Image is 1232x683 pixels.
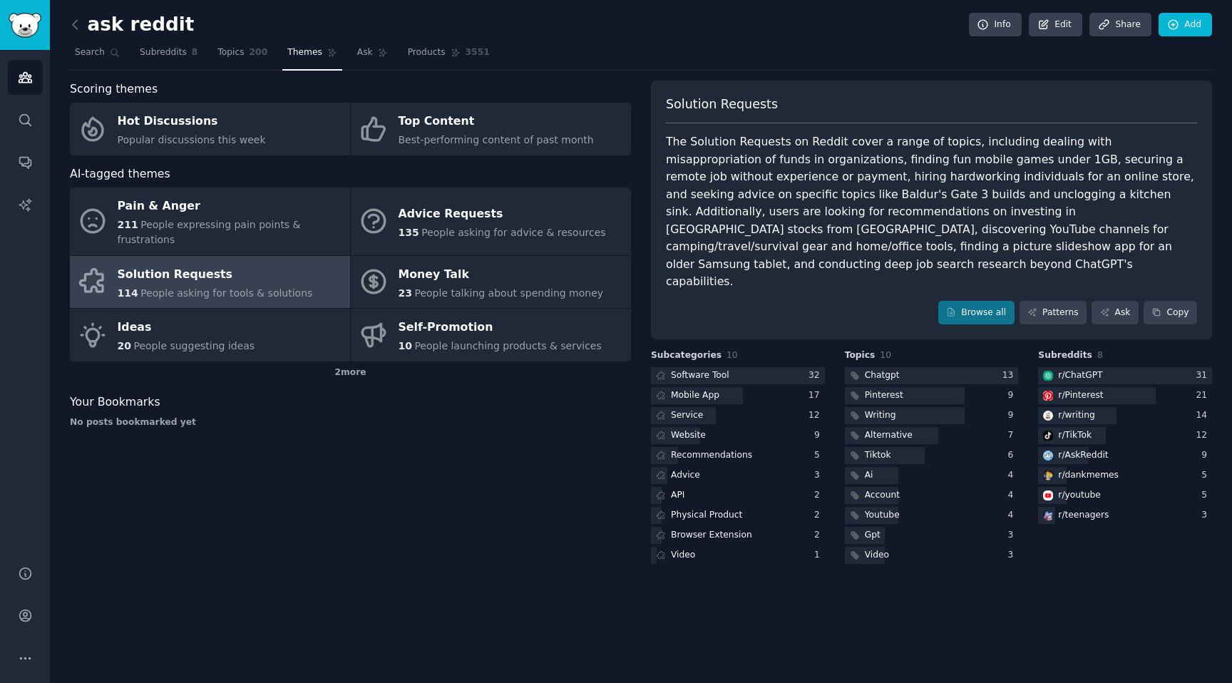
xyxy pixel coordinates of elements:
[1043,371,1053,381] img: ChatGPT
[671,509,742,522] div: Physical Product
[865,509,900,522] div: Youtube
[351,188,631,255] a: Advice Requests135People asking for advice & resources
[845,407,1019,425] a: Writing9
[1043,491,1053,500] img: youtube
[651,487,825,505] a: API2
[399,340,412,351] span: 10
[192,46,198,59] span: 8
[1043,391,1053,401] img: Pinterest
[1196,409,1212,422] div: 14
[1058,429,1092,442] div: r/ TikTok
[118,111,266,133] div: Hot Discussions
[845,547,1019,565] a: Video3
[845,467,1019,485] a: Ai4
[70,103,350,155] a: Hot DiscussionsPopular discussions this week
[865,369,900,382] div: Chatgpt
[118,195,343,218] div: Pain & Anger
[1201,449,1212,462] div: 9
[814,509,825,522] div: 2
[399,263,604,286] div: Money Talk
[845,367,1019,385] a: Chatgpt13
[1196,369,1212,382] div: 31
[1029,13,1082,37] a: Edit
[118,134,266,145] span: Popular discussions this week
[1196,389,1212,402] div: 21
[969,13,1022,37] a: Info
[671,389,719,402] div: Mobile App
[1002,369,1019,382] div: 13
[1201,489,1212,502] div: 5
[651,407,825,425] a: Service12
[666,96,778,113] span: Solution Requests
[865,429,913,442] div: Alternative
[351,309,631,361] a: Self-Promotion10People launching products & services
[865,529,881,542] div: Gpt
[671,369,729,382] div: Software Tool
[1201,509,1212,522] div: 3
[1159,13,1212,37] a: Add
[287,46,322,59] span: Themes
[845,427,1019,445] a: Alternative7
[865,549,889,562] div: Video
[217,46,244,59] span: Topics
[651,427,825,445] a: Website9
[651,527,825,545] a: Browser Extension2
[70,165,170,183] span: AI-tagged themes
[671,529,752,542] div: Browser Extension
[651,367,825,385] a: Software Tool32
[1089,13,1151,37] a: Share
[357,46,373,59] span: Ask
[1043,411,1053,421] img: writing
[845,387,1019,405] a: Pinterest9
[140,46,187,59] span: Subreddits
[1038,427,1212,445] a: TikTokr/TikTok12
[1038,507,1212,525] a: teenagersr/teenagers3
[845,447,1019,465] a: Tiktok6
[1008,529,1019,542] div: 3
[70,81,158,98] span: Scoring themes
[1008,409,1019,422] div: 9
[808,389,825,402] div: 17
[1038,349,1092,362] span: Subreddits
[403,41,495,71] a: Products3551
[671,469,700,482] div: Advice
[671,409,703,422] div: Service
[666,133,1197,291] div: The Solution Requests on Reddit cover a range of topics, including dealing with misappropriation ...
[250,46,268,59] span: 200
[671,549,695,562] div: Video
[70,309,350,361] a: Ideas20People suggesting ideas
[1038,387,1212,405] a: Pinterestr/Pinterest21
[671,489,684,502] div: API
[1043,451,1053,461] img: AskReddit
[399,111,594,133] div: Top Content
[1008,549,1019,562] div: 3
[845,349,876,362] span: Topics
[1144,301,1197,325] button: Copy
[1058,509,1109,522] div: r/ teenagers
[671,429,706,442] div: Website
[1058,489,1101,502] div: r/ youtube
[70,41,125,71] a: Search
[808,369,825,382] div: 32
[865,449,891,462] div: Tiktok
[651,507,825,525] a: Physical Product2
[1097,350,1103,360] span: 8
[865,389,903,402] div: Pinterest
[70,394,160,411] span: Your Bookmarks
[1008,509,1019,522] div: 4
[651,547,825,565] a: Video1
[133,340,255,351] span: People suggesting ideas
[814,529,825,542] div: 2
[814,449,825,462] div: 5
[1008,489,1019,502] div: 4
[118,219,301,245] span: People expressing pain points & frustrations
[1058,449,1108,462] div: r/ AskReddit
[651,387,825,405] a: Mobile App17
[1020,301,1087,325] a: Patterns
[9,13,41,38] img: GummySearch logo
[865,409,896,422] div: Writing
[399,317,602,339] div: Self-Promotion
[399,202,606,225] div: Advice Requests
[814,469,825,482] div: 3
[70,14,194,36] h2: ask reddit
